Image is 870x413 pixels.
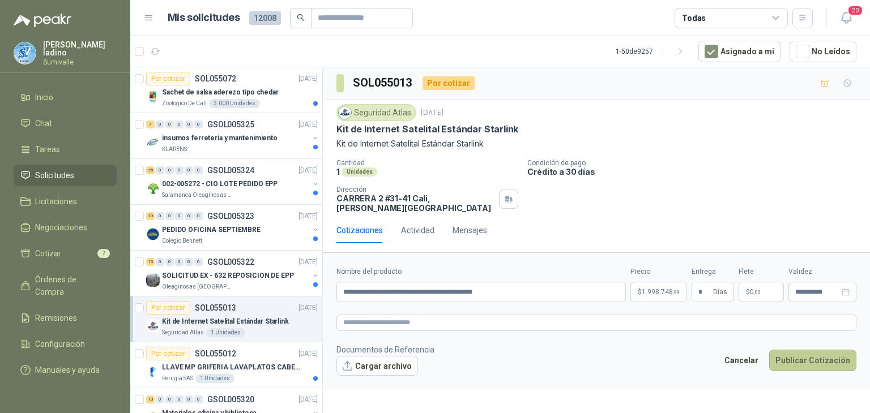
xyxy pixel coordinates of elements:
[698,41,781,62] button: Asignado a mi
[146,227,160,241] img: Company Logo
[35,195,77,208] span: Licitaciones
[35,221,87,234] span: Negociaciones
[14,359,117,381] a: Manuales y ayuda
[185,258,193,266] div: 0
[175,395,184,403] div: 0
[185,212,193,220] div: 0
[453,224,487,236] div: Mensajes
[35,364,100,376] span: Manuales y ayuda
[298,394,318,405] p: [DATE]
[146,118,320,154] a: 7 0 0 0 0 0 GSOL005325[DATE] Company Logoinsumos ferreteria y mantenimientoKLARENS
[298,74,318,84] p: [DATE]
[165,258,174,266] div: 0
[14,269,117,303] a: Órdenes de Compra
[146,301,190,315] div: Por cotizar
[35,247,61,260] span: Cotizar
[342,167,377,177] div: Unidades
[194,395,203,403] div: 0
[175,166,184,174] div: 0
[156,395,164,403] div: 0
[207,121,254,128] p: GSOL005325
[194,166,203,174] div: 0
[162,133,278,144] p: insumos ferreteria y mantenimiento
[162,270,294,281] p: SOLICITUD EX - 632 REPOSICION DE EPP
[185,395,193,403] div: 0
[168,10,240,26] h1: Mis solicitudes
[162,87,279,98] p: Sachet de salsa aderezo tipo chedar
[298,165,318,176] p: [DATE]
[146,395,155,403] div: 13
[616,42,689,61] div: 1 - 50 de 9257
[35,338,85,350] span: Configuración
[401,224,434,236] div: Actividad
[336,224,383,236] div: Cotizaciones
[249,11,281,25] span: 12008
[146,365,160,378] img: Company Logo
[790,41,856,62] button: No Leídos
[353,74,413,92] h3: SOL055013
[836,8,856,28] button: 20
[156,121,164,128] div: 0
[146,255,320,291] a: 13 0 0 0 0 0 GSOL005322[DATE] Company LogoSOLICITUD EX - 632 REPOSICION DE EPPOleaginosas [GEOGRA...
[336,159,518,167] p: Cantidad
[336,167,340,177] p: 1
[14,113,117,134] a: Chat
[206,328,245,337] div: 1 Unidades
[162,282,233,291] p: Oleaginosas [GEOGRAPHIC_DATA][PERSON_NAME]
[718,350,765,371] button: Cancelar
[14,14,71,27] img: Logo peakr
[146,166,155,174] div: 26
[156,166,164,174] div: 0
[14,243,117,264] a: Cotizar7
[146,212,155,220] div: 10
[146,72,190,85] div: Por cotizar
[146,258,155,266] div: 13
[207,258,254,266] p: GSOL005322
[298,349,318,359] p: [DATE]
[146,90,160,104] img: Company Logo
[146,347,190,360] div: Por cotizar
[14,333,117,355] a: Configuración
[14,42,36,64] img: Company Logo
[35,273,106,298] span: Órdenes de Compra
[195,374,234,383] div: 1 Unidades
[769,350,856,371] button: Publicar Cotización
[207,166,254,174] p: GSOL005324
[97,249,110,258] span: 7
[175,258,184,266] div: 0
[673,289,680,295] span: ,99
[207,395,254,403] p: GSOL005320
[165,166,174,174] div: 0
[162,328,204,337] p: Seguridad Atlas
[146,182,160,195] img: Company Logo
[713,282,727,302] span: Días
[146,273,160,287] img: Company Logo
[336,137,856,150] p: Kit de Internet Satelital Estándar Starlink
[146,209,320,246] a: 10 0 0 0 0 0 GSOL005323[DATE] Company LogoPEDIDO OFICINA SEPTIEMBREColegio Bennett
[35,91,53,104] span: Inicio
[194,212,203,220] div: 0
[162,99,207,108] p: Zoologico De Cali
[336,356,418,376] button: Cargar archivo
[175,212,184,220] div: 0
[298,211,318,222] p: [DATE]
[162,179,278,190] p: 002-005272 - CIO LOTE PEDIDO EPP
[750,289,761,295] span: 0
[146,121,155,128] div: 7
[130,342,322,388] a: Por cotizarSOL055012[DATE] Company LogoLLAVE MP GRIFERIA LAVAPLATOS CABEZA EXTRAIBLEPerugia SAS1 ...
[185,166,193,174] div: 0
[195,304,236,312] p: SOL055013
[336,186,494,193] p: Dirección
[209,99,260,108] div: 3.000 Unidades
[162,316,289,327] p: Kit de Internet Satelital Estándar Starlink
[156,212,164,220] div: 0
[43,59,117,66] p: Sumivalle
[35,169,74,182] span: Solicitudes
[298,303,318,313] p: [DATE]
[14,307,117,329] a: Remisiones
[146,319,160,333] img: Company Logo
[162,145,187,154] p: KLARENS
[630,266,687,277] label: Precio
[162,362,303,373] p: LLAVE MP GRIFERIA LAVAPLATOS CABEZA EXTRAIBLE
[14,217,117,238] a: Negociaciones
